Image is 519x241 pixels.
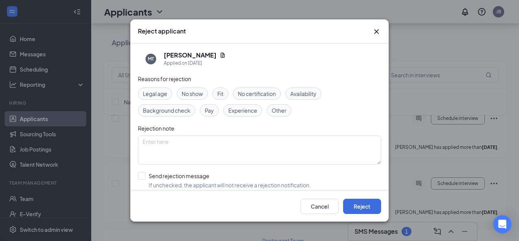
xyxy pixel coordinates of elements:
[290,89,316,98] span: Availability
[143,106,190,115] span: Background check
[148,56,154,62] div: MT
[138,75,191,82] span: Reasons for rejection
[493,215,511,233] div: Open Intercom Messenger
[217,89,223,98] span: Fit
[372,27,381,36] button: Close
[228,106,257,115] span: Experience
[372,27,381,36] svg: Cross
[272,106,286,115] span: Other
[182,89,203,98] span: No show
[143,89,167,98] span: Legal age
[205,106,214,115] span: Pay
[138,125,174,132] span: Rejection note
[343,199,381,214] button: Reject
[164,51,217,59] h5: [PERSON_NAME]
[164,59,226,67] div: Applied on [DATE]
[301,199,339,214] button: Cancel
[138,27,186,35] h3: Reject applicant
[238,89,276,98] span: No certification
[220,52,226,58] svg: Document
